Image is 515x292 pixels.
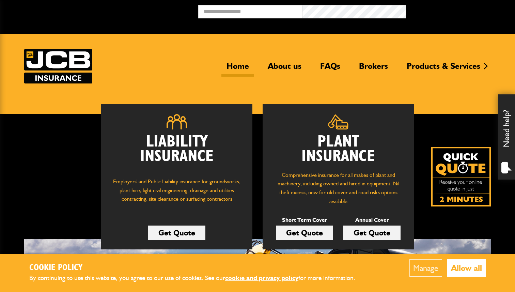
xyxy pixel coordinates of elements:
a: Home [221,61,254,77]
a: Brokers [354,61,393,77]
h2: Cookie Policy [29,263,366,273]
h2: Plant Insurance [273,135,404,164]
div: Need help? [498,94,515,180]
p: Annual Cover [343,216,401,225]
h2: Liability Insurance [111,135,242,171]
a: JCB Insurance Services [24,49,92,83]
img: Quick Quote [431,147,491,206]
a: Get Quote [276,226,333,240]
p: Short Term Cover [276,216,333,225]
p: Employers' and Public Liability insurance for groundworks, plant hire, light civil engineering, d... [111,177,242,210]
button: Manage [409,259,442,277]
p: By continuing to use this website, you agree to our use of cookies. See our for more information. [29,273,366,283]
img: JCB Insurance Services logo [24,49,92,83]
button: Allow all [447,259,486,277]
a: Get Quote [148,226,205,240]
button: Broker Login [406,5,510,16]
a: About us [263,61,307,77]
p: Comprehensive insurance for all makes of plant and machinery, including owned and hired in equipm... [273,171,404,205]
a: FAQs [315,61,345,77]
a: cookie and privacy policy [225,274,298,282]
a: Products & Services [402,61,485,77]
a: Get your insurance quote isn just 2-minutes [431,147,491,206]
a: Get Quote [343,226,401,240]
